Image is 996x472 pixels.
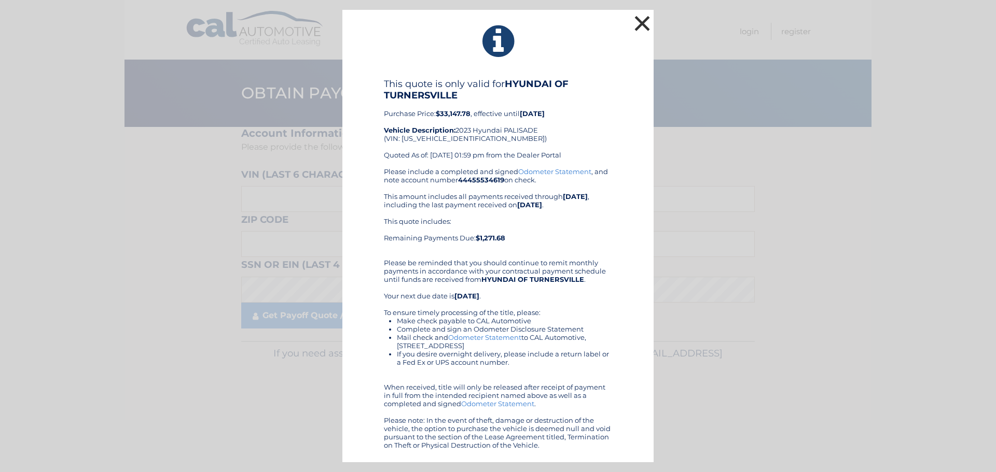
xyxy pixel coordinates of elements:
[397,317,612,325] li: Make check payable to CAL Automotive
[481,275,584,283] b: HYUNDAI OF TURNERSVILLE
[517,201,542,209] b: [DATE]
[476,234,505,242] b: $1,271.68
[448,333,521,341] a: Odometer Statement
[384,78,612,167] div: Purchase Price: , effective until 2023 Hyundai PALISADE (VIN: [US_VEHICLE_IDENTIFICATION_NUMBER])...
[436,109,471,118] b: $33,147.78
[458,176,504,184] b: 44455534619
[520,109,545,118] b: [DATE]
[461,399,534,408] a: Odometer Statement
[397,350,612,366] li: If you desire overnight delivery, please include a return label or a Fed Ex or UPS account number.
[384,78,569,101] b: HYUNDAI OF TURNERSVILLE
[397,333,612,350] li: Mail check and to CAL Automotive, [STREET_ADDRESS]
[518,167,591,176] a: Odometer Statement
[384,78,612,101] h4: This quote is only valid for
[454,292,479,300] b: [DATE]
[384,126,455,134] strong: Vehicle Description:
[397,325,612,333] li: Complete and sign an Odometer Disclosure Statement
[632,13,653,34] button: ×
[384,217,612,250] div: This quote includes: Remaining Payments Due:
[384,167,612,449] div: Please include a completed and signed , and note account number on check. This amount includes al...
[563,192,588,201] b: [DATE]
